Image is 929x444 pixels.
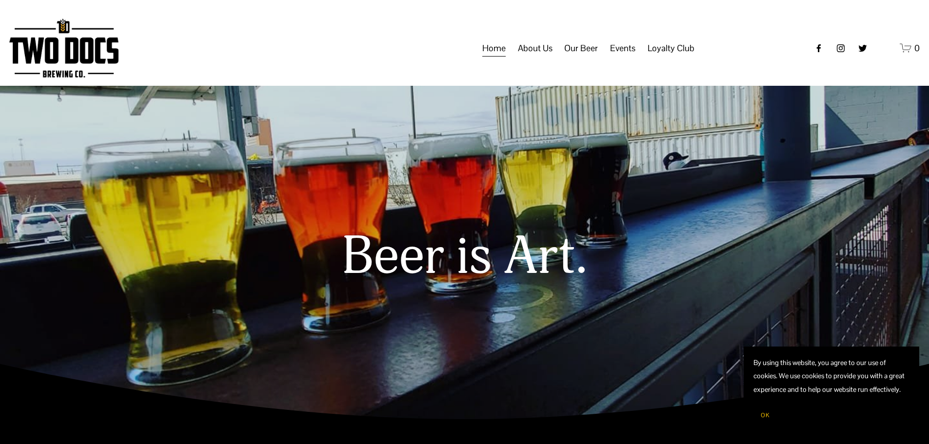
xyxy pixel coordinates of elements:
[858,43,868,53] a: twitter-unauth
[482,39,506,58] a: Home
[123,228,806,287] h1: Beer is Art.
[610,40,635,57] span: Events
[744,347,919,434] section: Cookie banner
[518,39,553,58] a: folder dropdown
[610,39,635,58] a: folder dropdown
[753,356,909,396] p: By using this website, you agree to our use of cookies. We use cookies to provide you with a grea...
[753,406,777,425] button: OK
[914,42,920,54] span: 0
[564,40,598,57] span: Our Beer
[564,39,598,58] a: folder dropdown
[648,40,694,57] span: Loyalty Club
[648,39,694,58] a: folder dropdown
[518,40,553,57] span: About Us
[836,43,846,53] a: instagram-unauth
[9,19,119,77] img: Two Docs Brewing Co.
[761,411,770,419] span: OK
[900,42,920,54] a: 0 items in cart
[814,43,824,53] a: Facebook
